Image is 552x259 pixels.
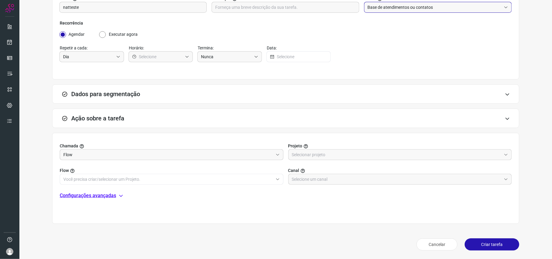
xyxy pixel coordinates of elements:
[129,45,193,51] label: Horário:
[71,115,124,122] h3: Ação sobre a tarefa
[69,31,85,38] label: Agendar
[63,52,114,62] input: Selecione
[267,45,331,51] label: Data:
[277,52,327,62] input: Selecione
[60,143,78,149] span: Chamada
[417,238,457,251] button: Cancelar
[288,167,299,174] span: Canal
[368,2,501,12] input: Selecione o tipo de envio
[5,4,14,13] img: Logo
[60,20,512,26] label: Recorrência
[60,45,124,51] label: Repetir a cada:
[198,45,262,51] label: Termina:
[63,174,273,184] input: Você precisa criar/selecionar um Projeto.
[60,192,116,199] p: Configurações avançadas
[63,2,203,12] input: Digite o nome para a sua tarefa.
[71,90,140,98] h3: Dados para segmentação
[63,150,273,160] input: Selecionar projeto
[288,143,303,149] span: Projeto
[60,167,69,174] span: Flow
[215,2,355,12] input: Forneça uma breve descrição da sua tarefa.
[109,31,138,38] label: Executar agora
[465,238,519,251] button: Criar tarefa
[139,52,183,62] input: Selecione
[6,248,13,255] img: avatar-user-boy.jpg
[201,52,252,62] input: Selecione
[292,150,502,160] input: Selecionar projeto
[292,174,502,184] input: Selecione um canal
